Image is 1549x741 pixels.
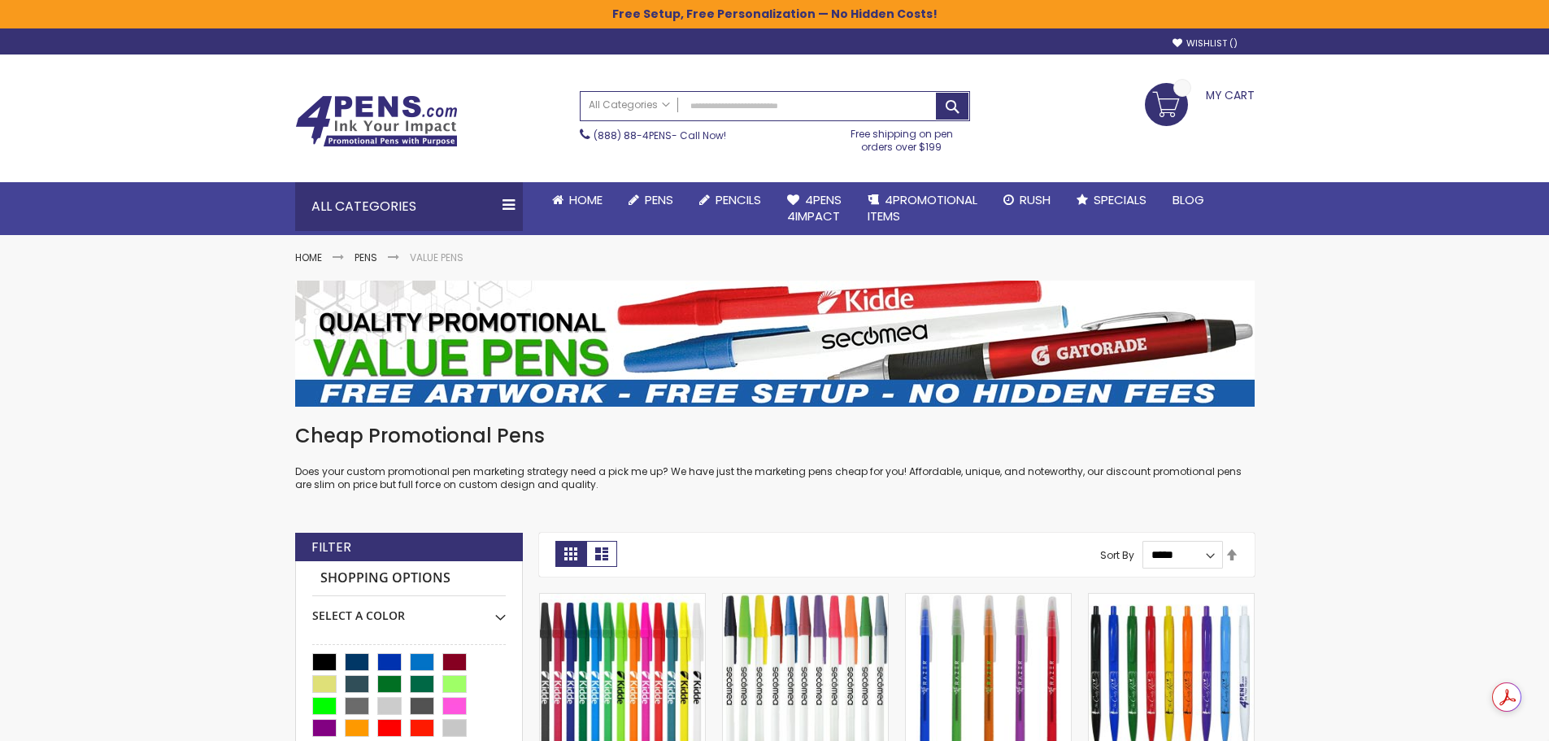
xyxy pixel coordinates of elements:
span: Pens [645,191,673,208]
span: - Call Now! [594,129,726,142]
label: Sort By [1100,547,1134,561]
a: Rush [990,182,1064,218]
span: Blog [1173,191,1204,208]
img: 4Pens Custom Pens and Promotional Products [295,95,458,147]
strong: Value Pens [410,251,463,264]
span: 4PROMOTIONAL ITEMS [868,191,977,224]
h1: Cheap Promotional Pens [295,423,1255,449]
a: Pens [616,182,686,218]
div: Free shipping on pen orders over $199 [833,121,970,154]
span: All Categories [589,98,670,111]
div: Select A Color [312,596,506,624]
div: Does your custom promotional pen marketing strategy need a pick me up? We have just the marketing... [295,423,1255,492]
div: All Categories [295,182,523,231]
a: Pens [355,251,377,264]
a: Blog [1160,182,1217,218]
a: Home [295,251,322,264]
a: (888) 88-4PENS [594,129,672,142]
strong: Filter [311,538,351,556]
span: 4Pens 4impact [787,191,842,224]
a: Wishlist [1173,37,1238,50]
span: Home [569,191,603,208]
a: Belfast Translucent Value Stick Pen [906,593,1071,607]
strong: Grid [555,541,586,567]
img: Value Pens [295,281,1255,407]
a: Custom Cambria Plastic Retractable Ballpoint Pen - Monochromatic Body Color [1089,593,1254,607]
a: Belfast B Value Stick Pen [540,593,705,607]
strong: Shopping Options [312,561,506,596]
a: Pencils [686,182,774,218]
a: 4PROMOTIONALITEMS [855,182,990,235]
a: All Categories [581,92,678,119]
a: Home [539,182,616,218]
a: 4Pens4impact [774,182,855,235]
span: Specials [1094,191,1147,208]
span: Pencils [716,191,761,208]
a: Belfast Value Stick Pen [723,593,888,607]
span: Rush [1020,191,1051,208]
a: Specials [1064,182,1160,218]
